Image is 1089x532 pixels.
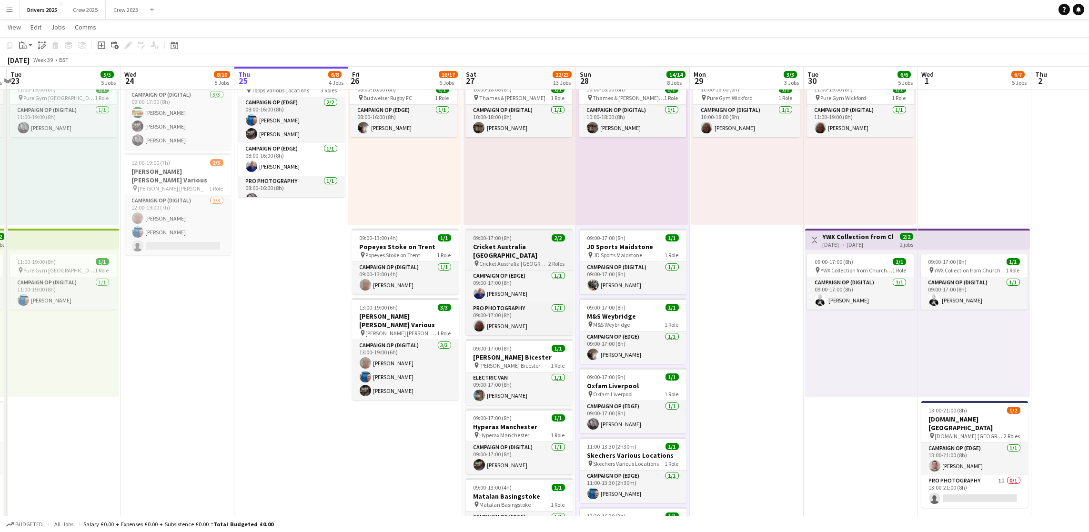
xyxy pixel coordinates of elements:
app-card-role: Campaign Op (Digital)1/110:00-18:00 (8h)[PERSON_NAME] [465,105,572,137]
span: 1/1 [552,484,565,491]
div: 09:00-17:00 (8h)1/1Hyperax Manchester Hyperax Manchester1 RoleCampaign Op (Digital)1/109:00-17:00... [466,409,573,474]
button: Crew 2025 [65,0,106,19]
app-card-role: Pro Photography1I0/113:00-21:00 (8h) [921,475,1028,508]
span: 1/1 [665,304,679,311]
span: 1 Role [778,94,792,101]
span: Thames & [PERSON_NAME] [GEOGRAPHIC_DATA] [593,94,665,101]
span: Tue [807,70,818,79]
h3: [PERSON_NAME] Bicester [466,353,573,361]
span: 29 [692,75,706,86]
app-job-card: In progress08:00-16:00 (8h)4/4Topps Various Locations Topps Various Locations3 RolesCampaign Op (... [238,56,345,197]
span: Week 39 [31,56,55,63]
app-card-role: Campaign Op (Digital)1/110:00-18:00 (8h)[PERSON_NAME] [693,105,800,137]
span: JD Sports Maidstone [594,251,643,259]
span: 28 [578,75,591,86]
app-card-role: Campaign Op (Edge)2/208:00-16:00 (8h)[PERSON_NAME][PERSON_NAME] [238,97,345,143]
app-card-role: Campaign Op (Edge)1/109:00-17:00 (8h)[PERSON_NAME] [466,271,573,303]
app-job-card: 10:00-18:00 (8h)1/1 Pure Gym Wickford1 RoleCampaign Op (Digital)1/110:00-18:00 (8h)[PERSON_NAME] [693,82,800,137]
span: Topps Various Locations [252,87,310,94]
span: 2 [1034,75,1047,86]
span: 1 [920,75,934,86]
span: 1/1 [665,443,679,450]
span: 13:00-21:00 (8h) [929,407,968,414]
div: 4 Jobs [329,79,343,86]
span: 1/1 [96,258,109,265]
span: Thu [238,70,250,79]
span: 2 Roles [549,260,565,267]
span: 2 Roles [1004,432,1020,440]
span: 1 Role [665,251,679,259]
span: 11:00-13:30 (2h30m) [587,443,637,450]
app-job-card: 09:00-17:00 (8h)1/1Oxfam Liverpool Oxfam Liverpool1 RoleCampaign Op (Edge)1/109:00-17:00 (8h)[PER... [580,368,686,433]
span: 6/8 [328,71,342,78]
span: 26 [351,75,360,86]
span: View [8,23,21,31]
span: Pure Gym [GEOGRAPHIC_DATA] [24,94,95,101]
a: Comms [71,21,100,33]
app-job-card: 09:00-17:00 (8h)3/3L'Oreal Various Locations L'Oreal Various Locations1 RoleCampaign Op (Digital)... [124,56,231,150]
span: 1 Role [1006,267,1020,274]
h3: Cricket Australia [GEOGRAPHIC_DATA] [466,242,573,260]
div: Salary £0.00 + Expenses £0.00 + Subsistence £0.00 = [83,521,273,528]
span: 1 Role [437,330,451,337]
span: Hyperax Manchester [480,432,530,439]
app-job-card: 09:00-17:00 (8h)1/1 YWX Collection from Church [PERSON_NAME]1 RoleCampaign Op (Digital)1/109:00-1... [807,254,914,310]
app-job-card: 09:00-17:00 (8h)1/1[PERSON_NAME] Bicester [PERSON_NAME] Bicester1 RoleElectric Van1/109:00-17:00 ... [466,339,573,405]
h3: Hyperax Manchester [466,422,573,431]
div: 09:00-17:00 (8h)2/2Cricket Australia [GEOGRAPHIC_DATA] Cricket Australia [GEOGRAPHIC_DATA]2 Roles... [466,229,573,335]
div: 8 Jobs [667,79,685,86]
h3: Oxfam Liverpool [580,381,686,390]
span: 25 [237,75,250,86]
div: 13:00-19:00 (6h)3/3[PERSON_NAME] [PERSON_NAME] Various [PERSON_NAME] [PERSON_NAME]1 RoleCampaign ... [352,298,459,400]
app-job-card: 09:00-17:00 (8h)1/1M&S Weybridge M&S Weybridge1 RoleCampaign Op (Edge)1/109:00-17:00 (8h)[PERSON_... [580,298,686,364]
app-job-card: 11:00-19:00 (8h)1/1 Pure Gym [GEOGRAPHIC_DATA]1 RoleCampaign Op (Digital)1/111:00-19:00 (8h)[PERS... [10,254,117,310]
span: Oxfam Liverpool [594,391,633,398]
h3: M&S Weybridge [580,312,686,321]
span: Wed [124,70,137,79]
app-job-card: 11:00-19:00 (8h)1/1 Pure Gym Wickford1 RoleCampaign Op (Digital)1/111:00-19:00 (8h)[PERSON_NAME] [807,82,914,137]
span: 09:00-17:00 (8h) [815,258,853,265]
app-job-card: 09:00-13:00 (4h)1/1Popeyes Stoke on Trent Popeyes Stoke on Trent1 RoleCampaign Op (Digital)1/109:... [352,229,459,294]
span: 8/10 [214,71,230,78]
app-card-role: Campaign Op (Digital)1/111:00-19:00 (8h)[PERSON_NAME] [10,277,117,310]
div: 5 Jobs [898,79,913,86]
span: 13:30-16:30 (3h) [587,512,626,520]
div: 12:00-19:00 (7h)2/3[PERSON_NAME] [PERSON_NAME] Various [PERSON_NAME] [PERSON_NAME]1 RoleCampaign ... [124,153,231,255]
app-card-role: Campaign Op (Edge)1/111:00-13:30 (2h30m)[PERSON_NAME] [580,471,686,503]
span: 13:00-19:00 (6h) [360,304,398,311]
span: 1 Role [665,391,679,398]
div: 3 Jobs [784,79,799,86]
h3: JD Sports Maidstone [580,242,686,251]
span: 1/2 [1007,407,1020,414]
app-job-card: 11:00-13:30 (2h30m)1/1Skechers Various Locations Skechers Various Locations1 RoleCampaign Op (Edg... [580,437,686,503]
span: 1 Role [892,267,906,274]
span: Thames & [PERSON_NAME] [GEOGRAPHIC_DATA] [479,94,551,101]
app-job-card: 09:00-17:00 (8h)1/1 YWX Collection from Church [PERSON_NAME]1 RoleCampaign Op (Digital)1/109:00-1... [921,254,1028,310]
span: 3 Roles [321,87,337,94]
span: Tue [10,70,21,79]
div: 5 Jobs [101,79,116,86]
span: Pure Gym Wickford [821,94,867,101]
app-job-card: 10:00-18:00 (8h)1/1 Thames & [PERSON_NAME] [GEOGRAPHIC_DATA]1 RoleCampaign Op (Digital)1/110:00-1... [579,82,686,137]
button: Crew 2023 [106,0,146,19]
span: 27 [464,75,476,86]
span: Mon [694,70,706,79]
app-job-card: 13:00-21:00 (8h)1/2[DOMAIN_NAME] [GEOGRAPHIC_DATA] [DOMAIN_NAME] [GEOGRAPHIC_DATA]2 RolesCampaign... [921,401,1028,508]
span: Budgeted [15,521,43,528]
app-card-role: Pro Photography1/109:00-17:00 (8h)[PERSON_NAME] [466,303,573,335]
app-card-role: Campaign Op (Digital)1/110:00-18:00 (8h)[PERSON_NAME] [579,105,686,137]
span: 09:00-17:00 (8h) [587,373,626,381]
h3: [PERSON_NAME] [PERSON_NAME] Various [352,312,459,329]
span: 5/5 [101,71,114,78]
span: Pure Gym Wickford [707,94,753,101]
span: 1 Role [95,267,109,274]
span: 1 Role [437,251,451,259]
